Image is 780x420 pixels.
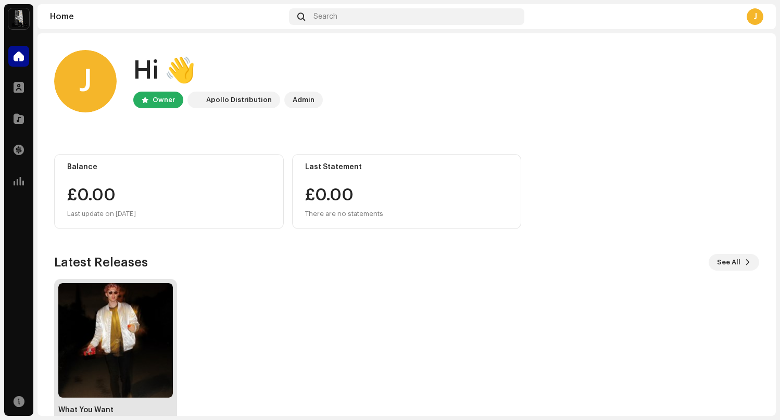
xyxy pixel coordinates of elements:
div: Apollo Distribution [206,94,272,106]
div: Hi 👋 [133,54,323,87]
div: Admin [293,94,314,106]
div: Home [50,12,285,21]
button: See All [709,254,759,271]
re-o-card-value: Last Statement [292,154,522,229]
span: See All [717,252,740,273]
div: Last Statement [305,163,509,171]
div: There are no statements [305,208,383,220]
re-o-card-value: Balance [54,154,284,229]
div: Last update on [DATE] [67,208,271,220]
div: J [54,50,117,112]
h3: Latest Releases [54,254,148,271]
div: J [747,8,763,25]
div: Owner [153,94,175,106]
div: Balance [67,163,271,171]
div: What You Want [58,406,173,414]
img: 28cd5e4f-d8b3-4e3e-9048-38ae6d8d791a [8,8,29,29]
img: 80ce76e2-1aa9-4184-9fa2-3c55473fd1cf [58,283,173,398]
span: Search [313,12,337,21]
img: 28cd5e4f-d8b3-4e3e-9048-38ae6d8d791a [190,94,202,106]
